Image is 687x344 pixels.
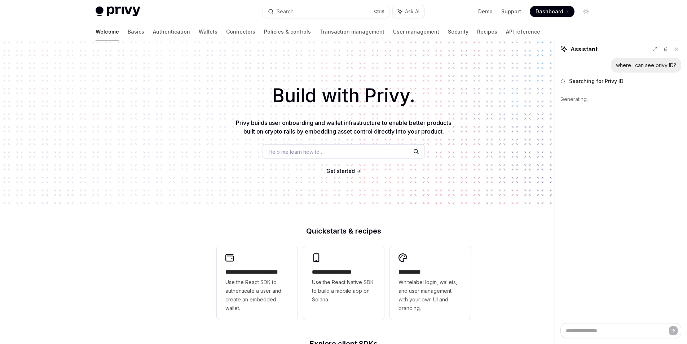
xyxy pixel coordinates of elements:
[12,82,675,110] h1: Build with Privy.
[530,6,574,17] a: Dashboard
[264,23,311,40] a: Policies & controls
[560,90,681,109] div: Generating.
[217,227,471,235] h2: Quickstarts & recipes
[536,8,563,15] span: Dashboard
[128,23,144,40] a: Basics
[312,278,375,304] span: Use the React Native SDK to build a mobile app on Solana.
[616,62,676,69] div: where I can see privy ID?
[96,6,140,17] img: light logo
[236,119,451,135] span: Privy builds user onboarding and wallet infrastructure to enable better products built on crypto ...
[477,23,497,40] a: Recipes
[405,8,419,15] span: Ask AI
[669,326,678,335] button: Send message
[398,278,462,313] span: Whitelabel login, wallets, and user management with your own UI and branding.
[226,23,255,40] a: Connectors
[225,278,289,313] span: Use the React SDK to authenticate a user and create an embedded wallet.
[277,7,297,16] div: Search...
[153,23,190,40] a: Authentication
[96,23,119,40] a: Welcome
[374,9,385,14] span: Ctrl K
[580,6,592,17] button: Toggle dark mode
[269,148,323,156] span: Help me learn how to…
[506,23,540,40] a: API reference
[501,8,521,15] a: Support
[560,78,681,85] button: Searching for Privy ID
[199,23,217,40] a: Wallets
[448,23,468,40] a: Security
[393,5,424,18] button: Ask AI
[478,8,493,15] a: Demo
[303,246,384,320] a: **** **** **** ***Use the React Native SDK to build a mobile app on Solana.
[393,23,439,40] a: User management
[263,5,389,18] button: Search...CtrlK
[326,168,355,174] span: Get started
[320,23,384,40] a: Transaction management
[326,167,355,175] a: Get started
[571,45,598,53] span: Assistant
[390,246,471,320] a: **** *****Whitelabel login, wallets, and user management with your own UI and branding.
[569,78,624,85] span: Searching for Privy ID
